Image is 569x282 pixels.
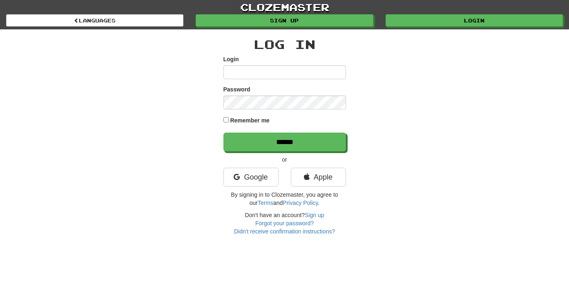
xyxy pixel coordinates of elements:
h2: Log In [223,38,346,51]
a: Sign up [305,212,324,218]
a: Login [386,14,563,27]
a: Apple [291,168,346,187]
p: or [223,155,346,164]
a: Google [223,168,279,187]
a: Languages [6,14,183,27]
a: Sign up [196,14,373,27]
p: By signing in to Clozemaster, you agree to our and . [223,191,346,207]
a: Forgot your password? [255,220,314,226]
label: Remember me [230,116,270,124]
div: Don't have an account? [223,211,346,235]
a: Terms [258,200,273,206]
a: Privacy Policy [283,200,318,206]
label: Login [223,55,239,63]
a: Didn't receive confirmation instructions? [234,228,335,235]
label: Password [223,85,250,93]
